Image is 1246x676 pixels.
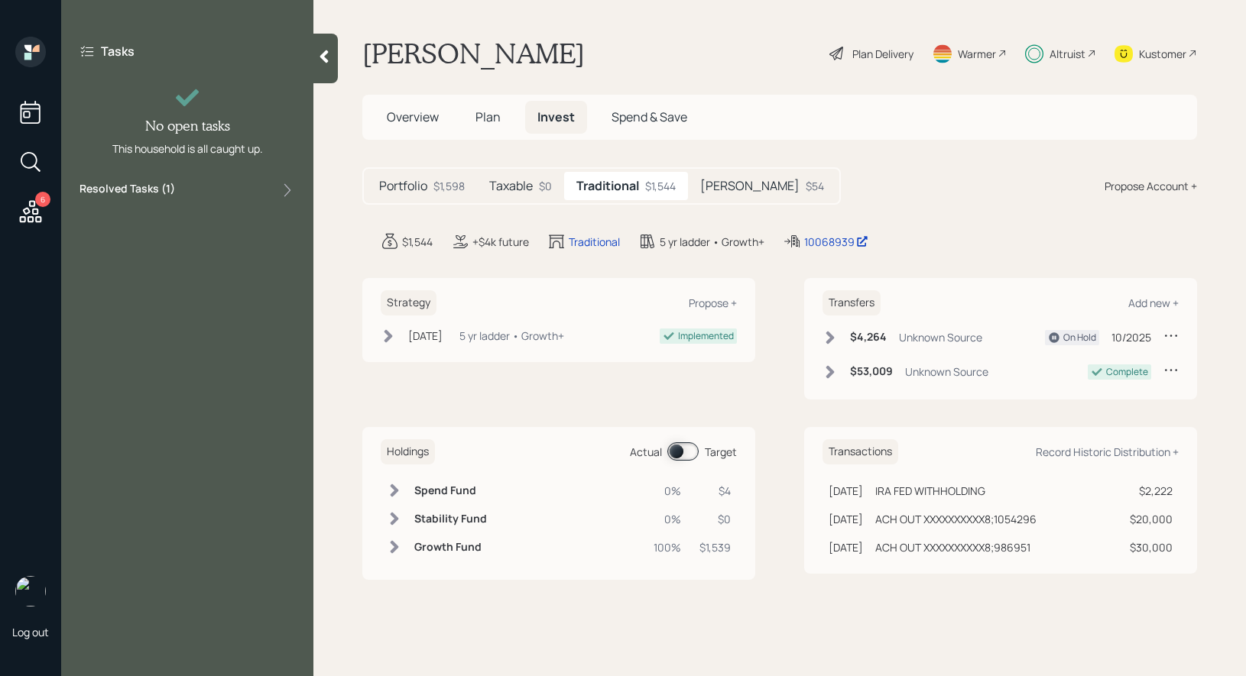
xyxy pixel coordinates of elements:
[387,108,439,125] span: Overview
[433,178,465,194] div: $1,598
[875,483,985,499] div: IRA FED WITHHOLDING
[654,539,681,555] div: 100%
[612,108,687,125] span: Spend & Save
[414,541,487,554] h6: Growth Fund
[472,234,529,250] div: +$4k future
[829,483,863,499] div: [DATE]
[79,181,175,199] label: Resolved Tasks ( 1 )
[381,439,435,464] h6: Holdings
[1036,445,1179,459] div: Record Historic Distribution +
[678,329,734,343] div: Implemented
[660,234,764,250] div: 5 yr ladder • Growth+
[475,108,501,125] span: Plan
[654,483,681,499] div: 0%
[829,539,863,555] div: [DATE]
[414,484,487,497] h6: Spend Fund
[1111,329,1151,345] div: 10/2025
[12,625,49,639] div: Log out
[705,444,737,460] div: Target
[379,179,427,193] h5: Portfolio
[700,179,800,193] h5: [PERSON_NAME]
[654,511,681,527] div: 0%
[1130,511,1173,527] div: $20,000
[804,234,868,250] div: 10068939
[875,539,1030,555] div: ACH OUT XXXXXXXXXX8;986951
[101,43,135,60] label: Tasks
[852,46,913,62] div: Plan Delivery
[145,118,230,134] h4: No open tasks
[699,483,731,499] div: $4
[1130,483,1173,499] div: $2,222
[414,513,487,526] h6: Stability Fund
[850,365,893,378] h6: $53,009
[699,511,731,527] div: $0
[823,439,898,464] h6: Transactions
[630,444,662,460] div: Actual
[806,178,824,194] div: $54
[645,178,676,194] div: $1,544
[850,331,887,344] h6: $4,264
[402,234,433,250] div: $1,544
[899,329,982,345] div: Unknown Source
[689,296,737,310] div: Propose +
[1139,46,1186,62] div: Kustomer
[35,192,50,207] div: 6
[537,108,575,125] span: Invest
[875,511,1037,527] div: ACH OUT XXXXXXXXXX8;1054296
[1105,178,1197,194] div: Propose Account +
[362,37,585,70] h1: [PERSON_NAME]
[1128,296,1179,310] div: Add new +
[489,179,533,193] h5: Taxable
[699,539,731,555] div: $1,539
[459,328,564,344] div: 5 yr ladder • Growth+
[1106,365,1148,379] div: Complete
[569,234,620,250] div: Traditional
[1130,539,1173,555] div: $30,000
[905,364,988,380] div: Unknown Source
[408,328,443,344] div: [DATE]
[539,178,552,194] div: $0
[829,511,863,527] div: [DATE]
[112,141,263,157] div: This household is all caught up.
[823,290,881,315] h6: Transfers
[381,290,436,315] h6: Strategy
[958,46,996,62] div: Warmer
[1050,46,1085,62] div: Altruist
[576,179,639,193] h5: Traditional
[15,576,46,606] img: treva-nostdahl-headshot.png
[1063,331,1096,344] div: On Hold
